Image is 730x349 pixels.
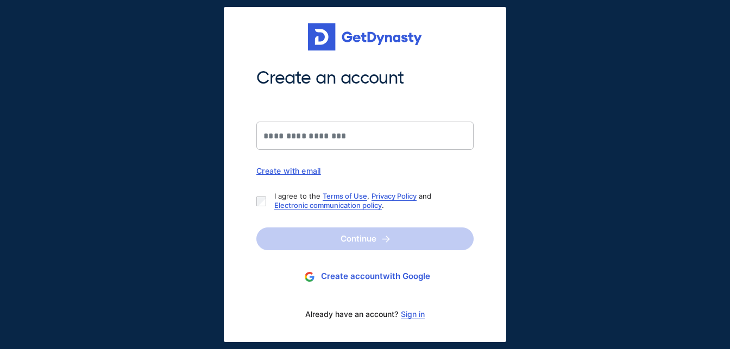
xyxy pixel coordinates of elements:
p: I agree to the , and . [274,192,465,210]
button: Create accountwith Google [256,266,474,287]
div: Already have an account? [256,303,474,326]
a: Privacy Policy [372,192,417,200]
div: Create with email [256,166,474,175]
img: Get started for free with Dynasty Trust Company [308,23,422,50]
a: Terms of Use [323,192,367,200]
a: Sign in [401,310,425,319]
a: Electronic communication policy [274,201,382,210]
span: Create an account [256,67,474,90]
